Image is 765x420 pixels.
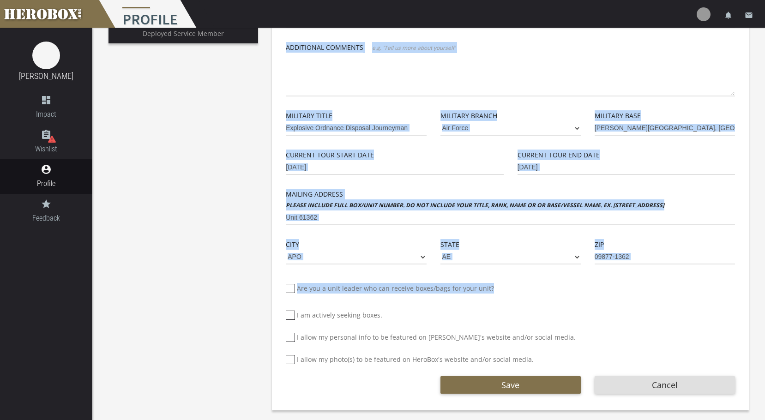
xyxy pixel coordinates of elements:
b: Please include full box/unit number. Do not include your title, rank, name or or base/vessel name... [286,201,664,209]
span: e.g. 'Tell us more about yourself' [372,44,456,52]
label: Mailing Address [286,189,664,210]
i: account_circle [41,164,52,175]
img: image [32,42,60,69]
label: I allow my photo(s) to be featured on HeroBox's website and/or social media. [286,354,534,365]
i: email [745,11,753,19]
label: Current Tour End Date [518,150,600,160]
label: Are you a unit leader who can receive boxes/bags for your unit? [286,283,494,294]
p: Deployed Service Member [108,28,258,39]
label: Military Title [286,110,332,121]
label: City [286,239,299,250]
label: I allow my personal info to be featured on [PERSON_NAME]'s website and/or social media. [286,332,576,342]
label: Additional Comments [286,42,363,53]
label: State [440,239,459,250]
label: Military Branch [440,110,497,121]
a: [PERSON_NAME] [19,71,73,81]
label: Current Tour Start Date [286,150,374,160]
span: Save [501,379,519,390]
label: I am actively seeking boxes. [286,310,382,320]
i: notifications [724,11,733,19]
button: Cancel [595,376,735,394]
input: MM-DD-YYYY [518,160,735,175]
label: Military Base [595,110,641,121]
input: MM-DD-YYYY [286,160,503,175]
img: user-image [697,7,711,21]
label: Zip [595,239,604,250]
button: Save [440,376,581,394]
